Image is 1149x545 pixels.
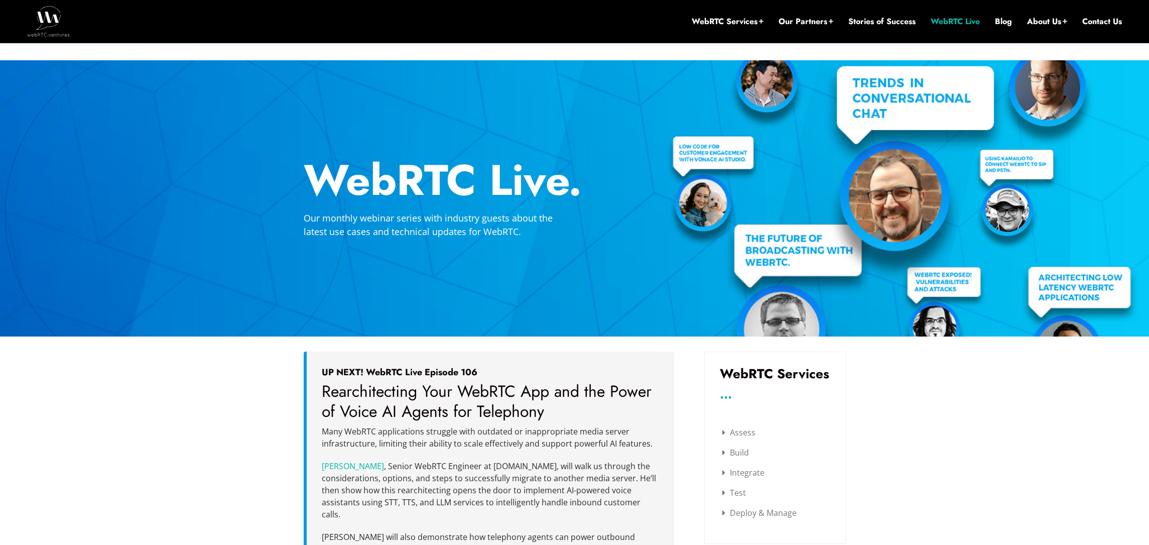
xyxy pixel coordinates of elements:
a: Test [722,487,746,498]
a: Integrate [722,467,764,478]
h3: ... [720,390,830,398]
h3: WebRTC Services [720,367,830,380]
a: Blog [995,16,1012,27]
h5: UP NEXT! WebRTC Live Episode 106 [322,367,659,378]
a: WebRTC Live [931,16,980,27]
a: Build [722,447,749,458]
a: About Us [1027,16,1067,27]
a: Assess [722,427,755,438]
a: [PERSON_NAME] [322,461,384,472]
a: Our Partners [779,16,833,27]
a: Contact Us [1082,16,1122,27]
a: Stories of Success [848,16,916,27]
span: , Senior WebRTC Engineer at [DOMAIN_NAME], will walk us through the considerations, options, and ... [322,461,656,520]
span: Rearchitecting Your WebRTC App and the Power of Voice AI Agents for Telephony [322,380,652,423]
a: Deploy & Manage [722,507,797,518]
p: Our monthly webinar series with industry guests about the latest use cases and technical updates ... [304,211,575,239]
span: Many WebRTC applications struggle with outdated or inappropriate media server infrastructure, lim... [322,426,653,449]
a: WebRTC Services [692,16,763,27]
img: WebRTC.ventures [27,6,70,36]
h2: WebRTC Live. [304,159,846,201]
